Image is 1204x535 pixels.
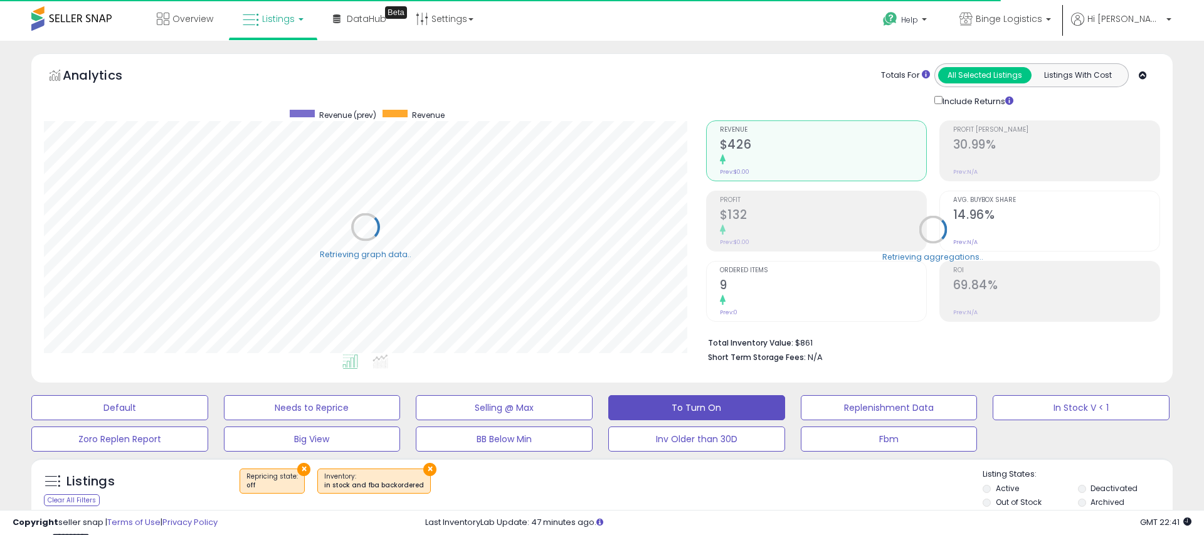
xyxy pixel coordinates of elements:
[993,395,1170,420] button: In Stock V < 1
[385,6,407,19] div: Tooltip anchor
[938,67,1032,83] button: All Selected Listings
[31,395,208,420] button: Default
[1031,67,1124,83] button: Listings With Cost
[976,13,1042,25] span: Binge Logistics
[801,395,978,420] button: Replenishment Data
[1071,13,1171,41] a: Hi [PERSON_NAME]
[1087,13,1163,25] span: Hi [PERSON_NAME]
[320,248,411,260] div: Retrieving graph data..
[224,426,401,452] button: Big View
[416,426,593,452] button: BB Below Min
[882,251,983,262] div: Retrieving aggregations..
[13,517,218,529] div: seller snap | |
[63,66,147,87] h5: Analytics
[347,13,386,25] span: DataHub
[31,426,208,452] button: Zoro Replen Report
[925,93,1028,108] div: Include Returns
[901,14,918,25] span: Help
[801,426,978,452] button: Fbm
[882,11,898,27] i: Get Help
[172,13,213,25] span: Overview
[873,2,939,41] a: Help
[608,395,785,420] button: To Turn On
[881,70,930,82] div: Totals For
[608,426,785,452] button: Inv Older than 30D
[262,13,295,25] span: Listings
[416,395,593,420] button: Selling @ Max
[13,516,58,528] strong: Copyright
[224,395,401,420] button: Needs to Reprice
